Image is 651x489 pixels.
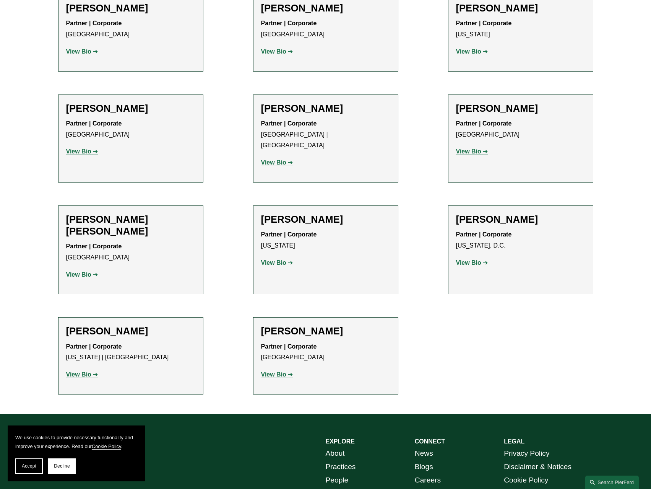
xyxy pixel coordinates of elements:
[66,48,91,55] strong: View Bio
[66,103,195,114] h2: [PERSON_NAME]
[15,433,138,451] p: We use cookies to provide necessary functionality and improve your experience. Read our .
[66,148,91,155] strong: View Bio
[66,243,122,249] strong: Partner | Corporate
[456,259,488,266] a: View Bio
[66,20,122,26] strong: Partner | Corporate
[261,325,390,337] h2: [PERSON_NAME]
[66,241,195,263] p: [GEOGRAPHIC_DATA]
[15,458,43,474] button: Accept
[66,371,91,378] strong: View Bio
[261,371,293,378] a: View Bio
[261,229,390,251] p: [US_STATE]
[456,20,512,26] strong: Partner | Corporate
[456,259,481,266] strong: View Bio
[261,259,293,266] a: View Bio
[456,118,585,140] p: [GEOGRAPHIC_DATA]
[456,48,481,55] strong: View Bio
[326,460,356,474] a: Practices
[504,474,548,487] a: Cookie Policy
[456,214,585,225] h2: [PERSON_NAME]
[326,474,349,487] a: People
[504,438,524,445] strong: LEGAL
[66,341,195,363] p: [US_STATE] | [GEOGRAPHIC_DATA]
[504,447,549,460] a: Privacy Policy
[456,148,488,155] a: View Bio
[22,463,36,469] span: Accept
[415,447,433,460] a: News
[456,120,512,127] strong: Partner | Corporate
[66,120,122,127] strong: Partner | Corporate
[261,2,390,14] h2: [PERSON_NAME]
[261,159,286,166] strong: View Bio
[8,425,145,481] section: Cookie banner
[326,447,345,460] a: About
[415,438,445,445] strong: CONNECT
[66,214,195,237] h2: [PERSON_NAME] [PERSON_NAME]
[456,148,481,155] strong: View Bio
[261,231,317,238] strong: Partner | Corporate
[261,103,390,114] h2: [PERSON_NAME]
[92,443,121,449] a: Cookie Policy
[415,460,433,474] a: Blogs
[326,438,355,445] strong: EXPLORE
[54,463,70,469] span: Decline
[66,118,195,140] p: [GEOGRAPHIC_DATA]
[261,120,317,127] strong: Partner | Corporate
[261,259,286,266] strong: View Bio
[66,2,195,14] h2: [PERSON_NAME]
[456,231,512,238] strong: Partner | Corporate
[66,18,195,40] p: [GEOGRAPHIC_DATA]
[261,18,390,40] p: [GEOGRAPHIC_DATA]
[261,48,286,55] strong: View Bio
[261,159,293,166] a: View Bio
[456,103,585,114] h2: [PERSON_NAME]
[261,371,286,378] strong: View Bio
[585,476,639,489] a: Search this site
[456,2,585,14] h2: [PERSON_NAME]
[66,271,98,278] a: View Bio
[261,118,390,151] p: [GEOGRAPHIC_DATA] | [GEOGRAPHIC_DATA]
[261,48,293,55] a: View Bio
[66,48,98,55] a: View Bio
[261,343,317,350] strong: Partner | Corporate
[48,458,76,474] button: Decline
[261,20,317,26] strong: Partner | Corporate
[66,271,91,278] strong: View Bio
[66,325,195,337] h2: [PERSON_NAME]
[261,214,390,225] h2: [PERSON_NAME]
[415,474,441,487] a: Careers
[456,18,585,40] p: [US_STATE]
[456,48,488,55] a: View Bio
[66,148,98,155] a: View Bio
[456,229,585,251] p: [US_STATE], D.C.
[66,343,122,350] strong: Partner | Corporate
[66,371,98,378] a: View Bio
[504,460,571,474] a: Disclaimer & Notices
[261,341,390,363] p: [GEOGRAPHIC_DATA]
